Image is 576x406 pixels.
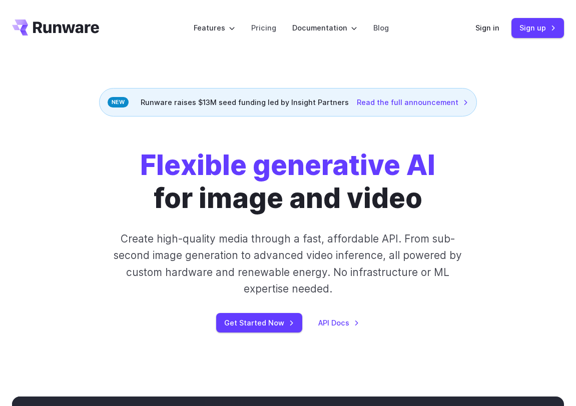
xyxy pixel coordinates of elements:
a: Get Started Now [216,313,302,332]
label: Documentation [292,22,357,33]
h1: for image and video [140,148,435,214]
a: API Docs [318,317,359,328]
a: Sign in [475,22,499,33]
p: Create high-quality media through a fast, affordable API. From sub-second image generation to adv... [112,230,465,297]
a: Go to / [12,19,99,35]
a: Read the full announcement [357,96,468,108]
a: Pricing [251,22,276,33]
a: Blog [373,22,389,33]
div: Runware raises $13M seed funding led by Insight Partners [99,88,477,116]
a: Sign up [511,18,564,37]
label: Features [194,22,235,33]
strong: Flexible generative AI [140,148,435,181]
